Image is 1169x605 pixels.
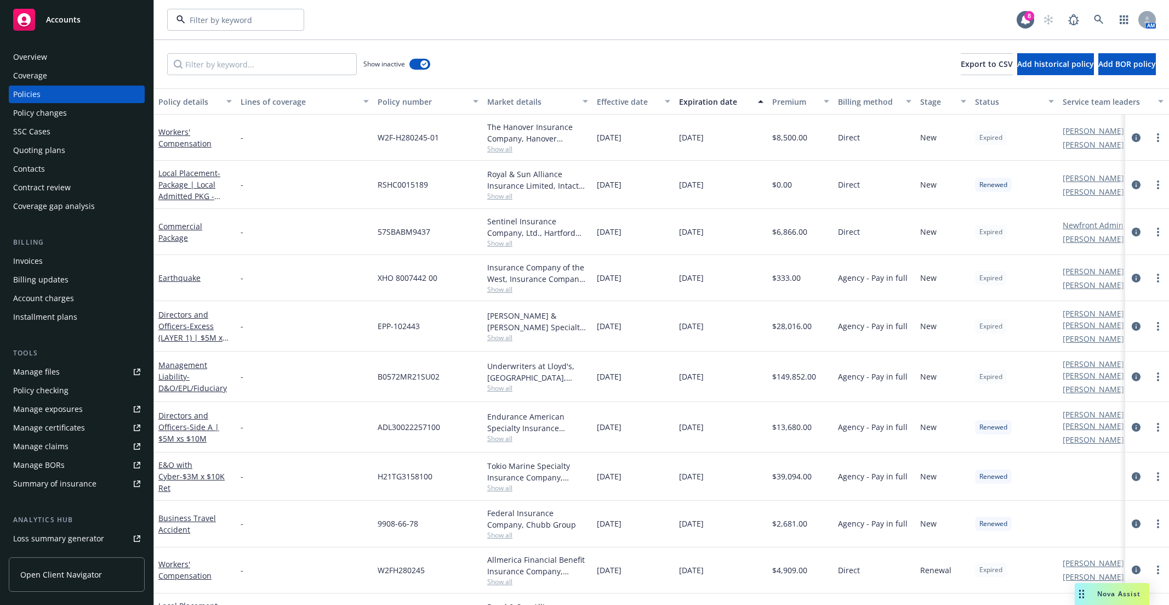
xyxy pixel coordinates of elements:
[487,262,588,285] div: Insurance Company of the West, Insurance Company of the West (ICW), Amwins
[13,382,69,399] div: Policy checking
[1151,178,1165,191] a: more
[13,290,74,307] div: Account charges
[487,191,588,201] span: Show all
[1063,557,1124,569] a: [PERSON_NAME]
[1151,563,1165,576] a: more
[158,460,225,493] a: E&O with Cyber
[378,272,437,284] span: XHO 8007442 00
[378,421,440,433] span: ADL30022257100
[979,180,1007,190] span: Renewed
[185,14,282,26] input: Filter by keyword
[1130,320,1143,333] a: circleInformation
[9,382,145,399] a: Policy checking
[13,48,47,66] div: Overview
[1063,279,1124,291] a: [PERSON_NAME]
[13,252,43,270] div: Invoices
[1063,308,1148,331] a: [PERSON_NAME] [PERSON_NAME]
[979,519,1007,529] span: Renewed
[9,456,145,474] a: Manage BORs
[1063,265,1124,277] a: [PERSON_NAME]
[838,421,908,433] span: Agency - Pay in full
[838,179,860,190] span: Direct
[487,360,588,383] div: Underwriters at Lloyd's, [GEOGRAPHIC_DATA], [PERSON_NAME] of [GEOGRAPHIC_DATA], Socius Insurance ...
[1151,421,1165,434] a: more
[241,132,243,143] span: -
[487,554,588,577] div: Allmerica Financial Benefit Insurance Company, Hanover Insurance Group
[9,419,145,437] a: Manage certificates
[971,88,1058,115] button: Status
[961,53,1013,75] button: Export to CSV
[158,321,229,354] span: - Excess (LAYER 1) | $5M xs $5M
[158,471,225,493] span: - $3M x $10K Ret
[158,371,227,393] span: - D&O/EPL/Fiduciary
[158,309,226,354] a: Directors and Officers
[838,371,908,382] span: Agency - Pay in full
[772,272,801,284] span: $333.00
[487,411,588,434] div: Endurance American Specialty Insurance Company, Sompo International, Socius Insurance Services, Inc.
[241,320,243,332] span: -
[158,410,219,444] a: Directors and Officers
[487,383,588,393] span: Show all
[1151,272,1165,285] a: more
[920,471,937,482] span: New
[920,371,937,382] span: New
[1017,53,1094,75] button: Add historical policy
[378,96,466,108] div: Policy number
[1151,225,1165,239] a: more
[158,96,220,108] div: Policy details
[13,197,95,215] div: Coverage gap analysis
[1151,131,1165,144] a: more
[487,96,576,108] div: Market details
[920,179,937,190] span: New
[13,67,47,84] div: Coverage
[9,348,145,359] div: Tools
[158,559,212,581] a: Workers' Compensation
[920,518,937,529] span: New
[838,320,908,332] span: Agency - Pay in full
[13,160,45,178] div: Contacts
[1063,383,1124,395] a: [PERSON_NAME]
[838,96,899,108] div: Billing method
[979,321,1002,331] span: Expired
[679,564,704,576] span: [DATE]
[1088,9,1110,31] a: Search
[487,121,588,144] div: The Hanover Insurance Company, Hanover Insurance Group
[1130,225,1143,239] a: circleInformation
[1063,139,1124,150] a: [PERSON_NAME]
[679,471,704,482] span: [DATE]
[487,530,588,540] span: Show all
[597,320,621,332] span: [DATE]
[9,179,145,196] a: Contract review
[13,104,67,122] div: Policy changes
[378,320,420,332] span: EPP-102443
[592,88,675,115] button: Effective date
[241,564,243,576] span: -
[597,471,621,482] span: [DATE]
[1151,470,1165,483] a: more
[1130,370,1143,383] a: circleInformation
[9,237,145,248] div: Billing
[9,86,145,103] a: Policies
[1017,59,1094,69] span: Add historical policy
[13,419,85,437] div: Manage certificates
[9,475,145,493] a: Summary of insurance
[772,179,792,190] span: $0.00
[9,438,145,455] a: Manage claims
[158,168,227,224] a: Local Placement
[13,179,71,196] div: Contract review
[961,59,1013,69] span: Export to CSV
[1063,409,1148,432] a: [PERSON_NAME] [PERSON_NAME]
[979,372,1002,382] span: Expired
[9,514,145,525] div: Analytics hub
[1130,517,1143,530] a: circleInformation
[768,88,834,115] button: Premium
[772,132,807,143] span: $8,500.00
[13,363,60,381] div: Manage files
[9,142,145,159] a: Quoting plans
[597,226,621,238] span: [DATE]
[9,48,145,66] a: Overview
[487,216,588,239] div: Sentinel Insurance Company, Ltd., Hartford Insurance Group
[158,221,202,243] a: Commercial Package
[483,88,592,115] button: Market details
[241,96,357,108] div: Lines of coverage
